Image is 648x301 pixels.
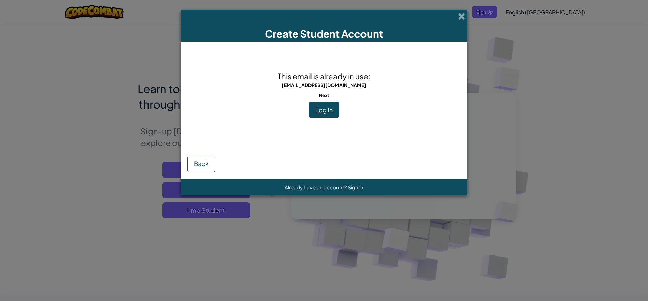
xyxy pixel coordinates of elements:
[187,156,215,172] button: Back
[285,184,348,190] span: Already have an account?
[316,90,333,100] span: Next
[315,106,333,114] span: Log In
[265,27,383,40] span: Create Student Account
[194,160,209,168] span: Back
[278,71,370,81] span: This email is already in use:
[348,184,363,190] a: Sign in
[309,102,339,118] button: Log In
[282,82,366,88] span: [EMAIL_ADDRESS][DOMAIN_NAME]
